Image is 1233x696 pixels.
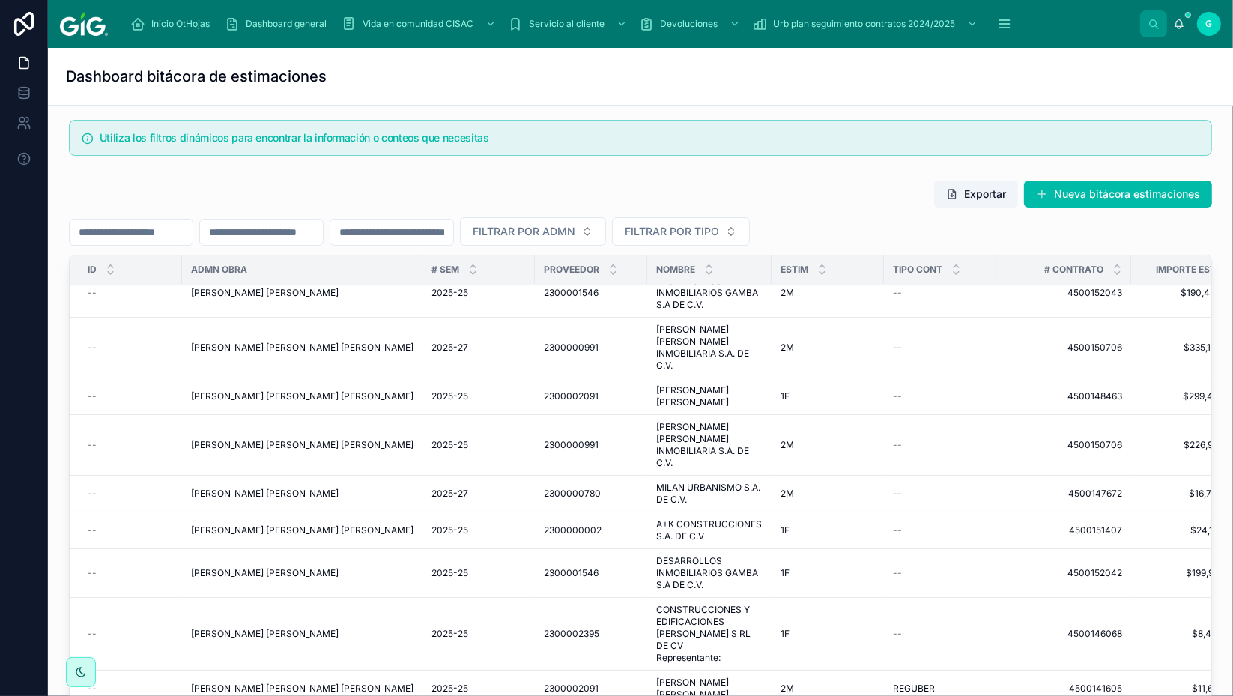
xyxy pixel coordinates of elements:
a: -- [893,628,987,640]
a: -- [893,567,987,579]
a: 1F [781,628,875,640]
span: 2025-27 [431,488,468,500]
span: 2025-25 [431,524,468,536]
a: 2300002395 [544,628,638,640]
a: -- [88,342,173,354]
span: -- [88,567,97,579]
a: [PERSON_NAME] [PERSON_NAME] [PERSON_NAME] [191,439,413,451]
span: 2025-27 [431,342,468,354]
button: Nueva bitácora estimaciones [1024,181,1212,208]
a: -- [893,524,987,536]
span: NOMBRE [656,264,695,276]
span: IMPORTE EST [1156,264,1216,276]
span: 2M [781,439,794,451]
a: 4500147672 [1005,488,1122,500]
span: 4500152042 [1005,567,1122,579]
span: [PERSON_NAME] [PERSON_NAME] [191,488,339,500]
span: # CONTRATO [1044,264,1103,276]
a: -- [88,567,173,579]
span: 4500150706 [1005,439,1122,451]
a: 2300000991 [544,342,638,354]
span: 2300001546 [544,567,599,579]
a: 2025-25 [431,287,526,299]
span: 2M [781,287,794,299]
a: [PERSON_NAME] [PERSON_NAME] [PERSON_NAME] [191,390,413,402]
span: DESARROLLOS INMOBILIARIOS GAMBA S.A DE C.V. [656,275,763,311]
a: 2025-25 [431,439,526,451]
a: 2300001546 [544,287,638,299]
a: -- [88,439,173,451]
a: CONSTRUCCIONES Y EDIFICACIONES [PERSON_NAME] S RL DE CV Representante: [656,604,763,664]
span: 2025-25 [431,439,468,451]
span: -- [88,524,97,536]
a: 2300001546 [544,567,638,579]
span: Dashboard general [246,18,327,30]
a: 2025-27 [431,488,526,500]
span: -- [893,488,902,500]
img: App logo [60,12,108,36]
span: -- [893,390,902,402]
span: 1F [781,524,790,536]
a: 2025-25 [431,524,526,536]
a: 2300002091 [544,390,638,402]
a: 2025-25 [431,628,526,640]
span: Inicio OtHojas [151,18,210,30]
a: Devoluciones [634,10,748,37]
span: 2300000002 [544,524,602,536]
span: 2300002091 [544,683,599,695]
span: -- [88,287,97,299]
a: 4500148463 [1005,390,1122,402]
span: -- [893,342,902,354]
span: # SEM [431,264,459,276]
span: FILTRAR POR ADMN [473,224,575,239]
span: ID [88,264,97,276]
a: [PERSON_NAME] [PERSON_NAME] INMOBILIARIA S.A. DE C.V. [656,324,763,372]
a: 2025-25 [431,567,526,579]
span: TIPO CONT [893,264,942,276]
a: 4500151407 [1005,524,1122,536]
span: ESTIM [781,264,808,276]
span: Vida en comunidad CISAC [363,18,473,30]
span: 2025-25 [431,567,468,579]
a: 4500152043 [1005,287,1122,299]
a: -- [88,628,173,640]
span: Servicio al cliente [529,18,605,30]
a: [PERSON_NAME] [PERSON_NAME] [PERSON_NAME] [191,342,413,354]
span: 4500141605 [1005,683,1122,695]
span: -- [893,567,902,579]
a: -- [893,439,987,451]
a: [PERSON_NAME] [PERSON_NAME] [PERSON_NAME] [191,524,413,536]
a: DESARROLLOS INMOBILIARIOS GAMBA S.A DE C.V. [656,555,763,591]
a: 2M [781,683,875,695]
span: FILTRAR POR TIPO [625,224,719,239]
span: -- [88,342,97,354]
span: -- [88,390,97,402]
span: A+K CONSTRUCCIONES S.A. DE C.V [656,518,763,542]
a: -- [88,683,173,695]
span: -- [88,488,97,500]
a: -- [893,488,987,500]
h1: Dashboard bitácora de estimaciones [66,66,327,87]
span: -- [88,439,97,451]
span: 1F [781,628,790,640]
a: 2M [781,342,875,354]
span: 4500146068 [1005,628,1122,640]
a: -- [893,342,987,354]
a: [PERSON_NAME] [PERSON_NAME] [656,384,763,408]
span: -- [893,287,902,299]
span: 2025-25 [431,390,468,402]
a: Dashboard general [220,10,337,37]
a: [PERSON_NAME] [PERSON_NAME] [191,488,413,500]
a: [PERSON_NAME] [PERSON_NAME] [PERSON_NAME] [191,683,413,695]
span: -- [88,683,97,695]
a: MILAN URBANISMO S.A. DE C.V. [656,482,763,506]
a: -- [88,488,173,500]
span: 2M [781,342,794,354]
